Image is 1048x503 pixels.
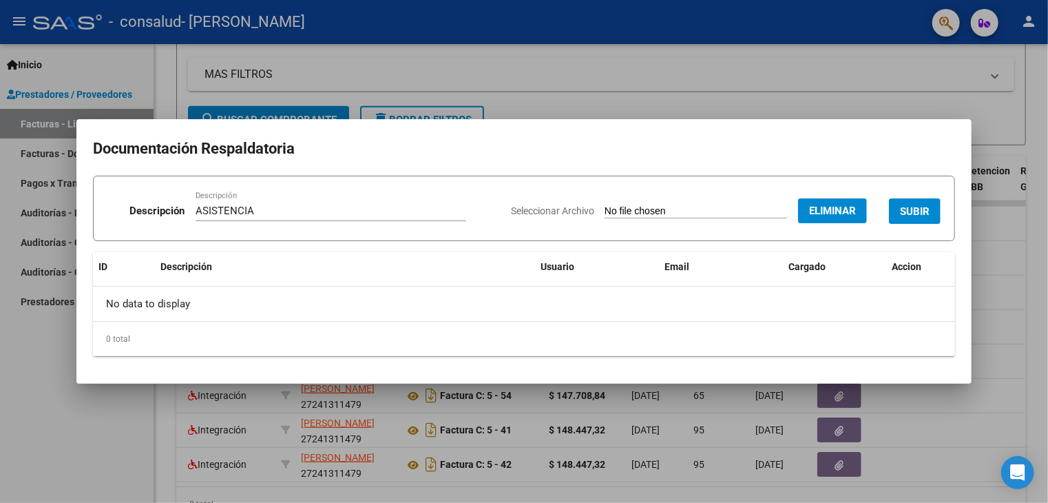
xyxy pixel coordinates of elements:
[788,261,826,272] span: Cargado
[892,261,921,272] span: Accion
[155,252,535,282] datatable-header-cell: Descripción
[886,252,955,282] datatable-header-cell: Accion
[535,252,659,282] datatable-header-cell: Usuario
[93,322,955,356] div: 0 total
[511,205,594,216] span: Seleccionar Archivo
[809,205,856,217] span: Eliminar
[541,261,574,272] span: Usuario
[93,287,955,321] div: No data to display
[160,261,212,272] span: Descripción
[1001,456,1034,489] div: Open Intercom Messenger
[93,136,955,162] h2: Documentación Respaldatoria
[98,261,107,272] span: ID
[129,203,185,219] p: Descripción
[93,252,155,282] datatable-header-cell: ID
[783,252,886,282] datatable-header-cell: Cargado
[798,198,867,223] button: Eliminar
[659,252,783,282] datatable-header-cell: Email
[900,205,930,218] span: SUBIR
[889,198,941,224] button: SUBIR
[664,261,689,272] span: Email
